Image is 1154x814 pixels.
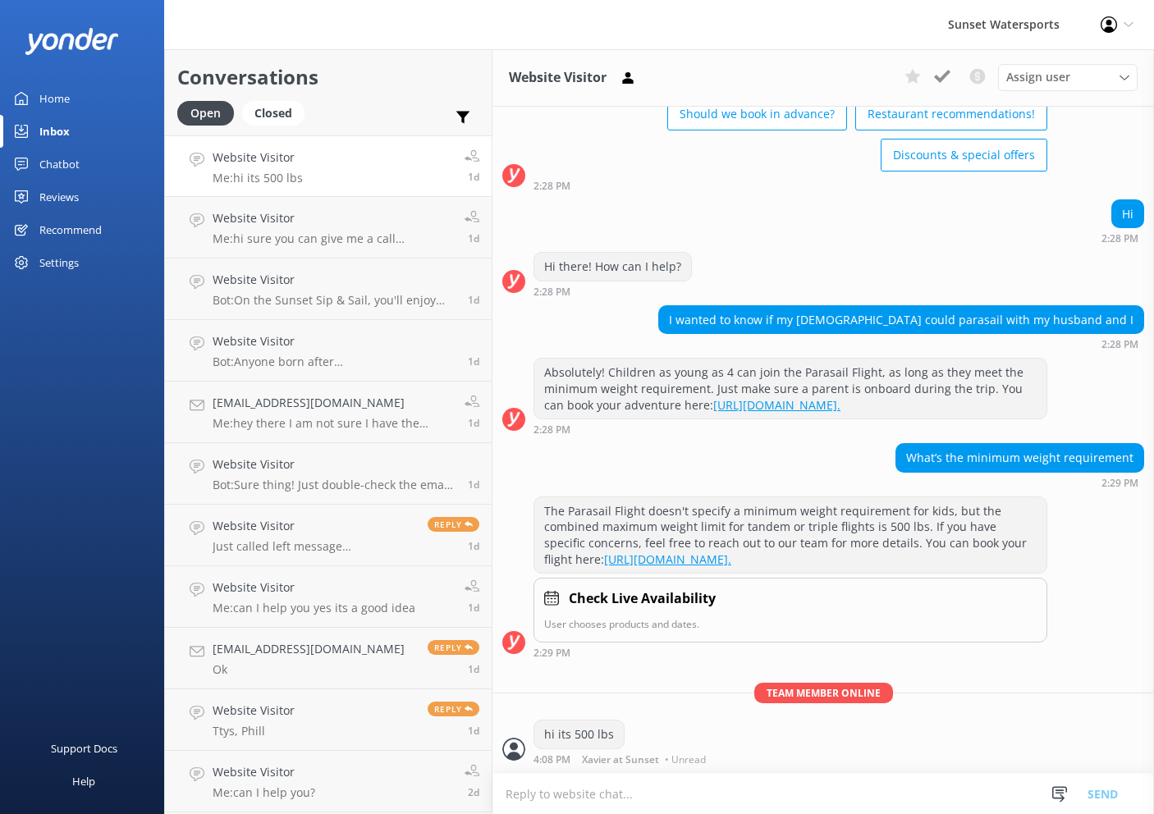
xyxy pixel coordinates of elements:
strong: 2:29 PM [533,648,570,658]
p: Bot: On the Sunset Sip & Sail, you'll enjoy appetizers like jerk chicken sliders, BBQ meatballs, ... [213,293,456,308]
span: Oct 11 2025 10:06am (UTC -05:00) America/Cancun [468,601,479,615]
p: Me: hey there I am not sure I have the correct answer but the office will! [PHONE_NUMBER] [213,416,452,431]
span: Team member online [754,683,893,703]
div: Absolutely! Children as young as 4 can join the Parasail Flight, as long as they meet the minimum... [534,359,1046,418]
p: Me: hi sure you can give me a call [PHONE_NUMBER] [213,231,452,246]
p: Ok [213,662,405,677]
a: Website VisitorBot:On the Sunset Sip & Sail, you'll enjoy appetizers like jerk chicken sliders, B... [165,258,492,320]
span: Reply [428,702,479,716]
a: Website VisitorMe:can I help you?2d [165,751,492,812]
strong: 4:08 PM [533,755,570,765]
span: Oct 11 2025 03:08pm (UTC -05:00) America/Cancun [468,170,479,184]
p: Bot: Sure thing! Just double-check the email you used for your reservation. If you still can't fi... [213,478,456,492]
a: [EMAIL_ADDRESS][DOMAIN_NAME]Me:hey there I am not sure I have the correct answer but the office w... [165,382,492,443]
h4: Check Live Availability [569,588,716,610]
div: Oct 11 2025 01:28pm (UTC -05:00) America/Cancun [1101,232,1144,244]
h4: Website Visitor [213,332,456,350]
div: Hi there! How can I help? [534,253,691,281]
div: Assign User [998,64,1138,90]
a: [URL][DOMAIN_NAME]. [713,397,840,413]
p: Me: can I help you yes its a good idea [213,601,415,615]
span: Oct 11 2025 01:48pm (UTC -05:00) America/Cancun [468,293,479,307]
strong: 2:28 PM [533,425,570,435]
span: Oct 11 2025 11:07am (UTC -05:00) America/Cancun [468,478,479,492]
img: yonder-white-logo.png [25,28,119,55]
div: Oct 11 2025 01:28pm (UTC -05:00) America/Cancun [658,338,1144,350]
a: [EMAIL_ADDRESS][DOMAIN_NAME]OkReply1d [165,628,492,689]
span: Oct 11 2025 08:25am (UTC -05:00) America/Cancun [468,662,479,676]
a: Website VisitorJust called left message [PHONE_NUMBER]Reply1d [165,505,492,566]
a: Website VisitorMe:hi its 500 lbs1d [165,135,492,197]
h4: Website Visitor [213,209,452,227]
h4: Website Visitor [213,271,456,289]
span: • Unread [665,755,706,765]
h4: Website Visitor [213,455,456,473]
strong: 2:28 PM [1101,234,1138,244]
h2: Conversations [177,62,479,93]
p: User chooses products and dates. [544,616,1037,632]
a: Website VisitorBot:Sure thing! Just double-check the email you used for your reservation. If you ... [165,443,492,505]
a: Website VisitorTtys, PhillReply1d [165,689,492,751]
div: What’s the minimum weight requirement [896,444,1143,472]
div: Recommend [39,213,102,246]
span: Oct 11 2025 12:13pm (UTC -05:00) America/Cancun [468,416,479,430]
p: Me: can I help you? [213,785,315,800]
a: Open [177,103,242,121]
div: Oct 11 2025 01:29pm (UTC -05:00) America/Cancun [895,477,1144,488]
div: Home [39,82,70,115]
a: Closed [242,103,313,121]
h3: Website Visitor [509,67,607,89]
strong: 2:28 PM [533,181,570,191]
h4: Website Visitor [213,702,295,720]
span: Oct 11 2025 12:21pm (UTC -05:00) America/Cancun [468,354,479,368]
p: Just called left message [PHONE_NUMBER] [213,539,415,554]
span: Oct 10 2025 04:43pm (UTC -05:00) America/Cancun [468,785,479,799]
a: [URL][DOMAIN_NAME]. [604,551,731,567]
a: Website VisitorMe:hi sure you can give me a call [PHONE_NUMBER]1d [165,197,492,258]
button: Discounts & special offers [881,139,1047,171]
span: Reply [428,640,479,655]
h4: Website Visitor [213,763,315,781]
a: Website VisitorBot:Anyone born after [DEMOGRAPHIC_DATA], must take the [US_STATE] Boater Safety T... [165,320,492,382]
div: hi its 500 lbs [534,720,624,748]
span: Assign user [1006,68,1070,86]
div: Closed [242,101,305,126]
div: Oct 11 2025 01:28pm (UTC -05:00) America/Cancun [533,180,1047,191]
span: Oct 11 2025 10:31am (UTC -05:00) America/Cancun [468,539,479,553]
span: Xavier at Sunset [582,755,659,765]
div: The Parasail Flight doesn't specify a minimum weight requirement for kids, but the combined maxim... [534,497,1046,573]
span: Oct 11 2025 03:08pm (UTC -05:00) America/Cancun [468,231,479,245]
div: Chatbot [39,148,80,181]
span: Oct 11 2025 08:00am (UTC -05:00) America/Cancun [468,724,479,738]
a: Website VisitorMe:can I help you yes its a good idea1d [165,566,492,628]
strong: 2:29 PM [1101,478,1138,488]
strong: 2:28 PM [533,287,570,297]
strong: 2:28 PM [1101,340,1138,350]
div: Help [72,765,95,798]
div: Settings [39,246,79,279]
h4: [EMAIL_ADDRESS][DOMAIN_NAME] [213,394,452,412]
h4: Website Visitor [213,578,415,597]
div: Oct 11 2025 03:08pm (UTC -05:00) America/Cancun [533,753,710,765]
button: Should we book in advance? [667,98,847,130]
h4: Website Visitor [213,517,415,535]
div: Oct 11 2025 01:28pm (UTC -05:00) America/Cancun [533,286,692,297]
div: Support Docs [51,732,117,765]
p: Ttys, Phill [213,724,295,739]
h4: [EMAIL_ADDRESS][DOMAIN_NAME] [213,640,405,658]
div: Hi [1112,200,1143,228]
div: Oct 11 2025 01:28pm (UTC -05:00) America/Cancun [533,423,1047,435]
button: Restaurant recommendations! [855,98,1047,130]
span: Reply [428,517,479,532]
div: Oct 11 2025 01:29pm (UTC -05:00) America/Cancun [533,647,1047,658]
div: I wanted to know if my [DEMOGRAPHIC_DATA] could parasail with my husband and I [659,306,1143,334]
div: Reviews [39,181,79,213]
h4: Website Visitor [213,149,303,167]
div: Inbox [39,115,70,148]
div: Open [177,101,234,126]
p: Bot: Anyone born after [DEMOGRAPHIC_DATA], must take the [US_STATE] Boater Safety Test to operate... [213,354,456,369]
p: Me: hi its 500 lbs [213,171,303,185]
